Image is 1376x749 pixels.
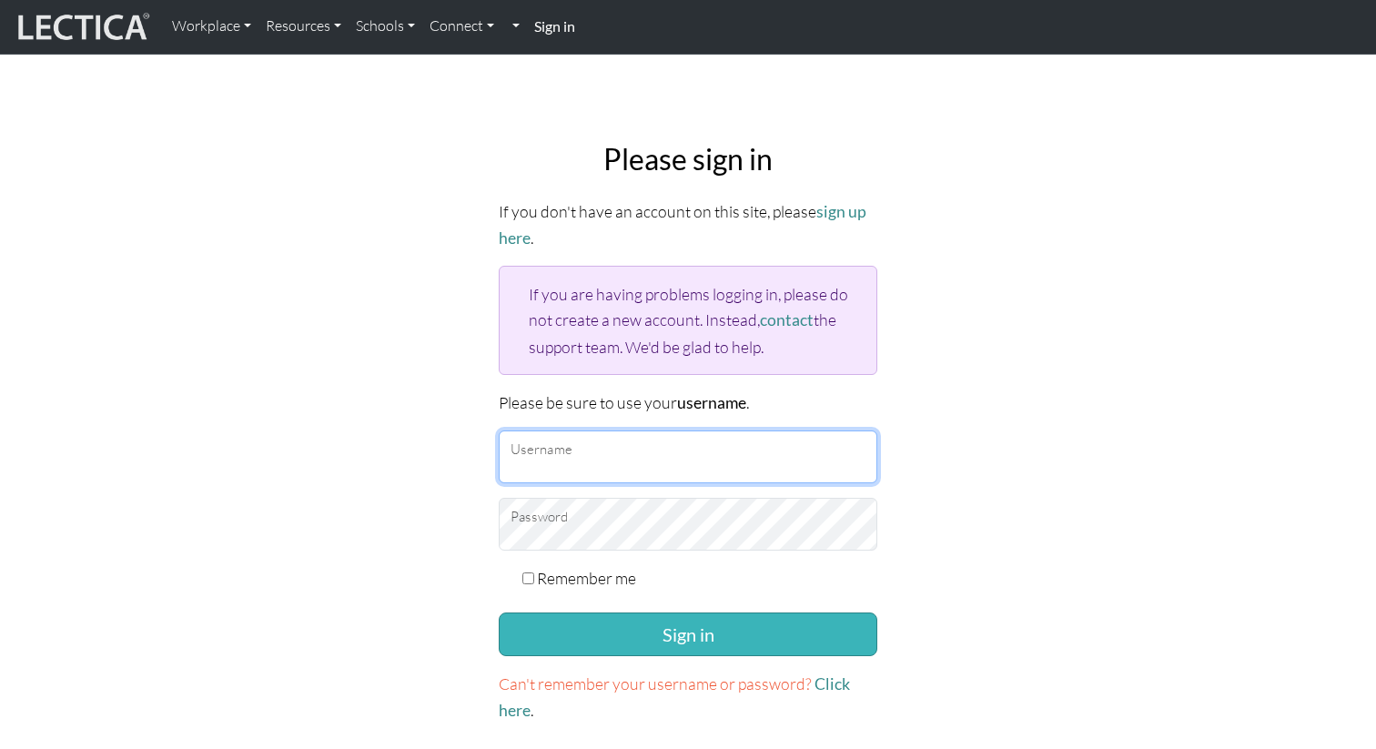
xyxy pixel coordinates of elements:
p: Please be sure to use your . [499,390,877,416]
button: Sign in [499,612,877,656]
p: . [499,671,877,724]
strong: Sign in [534,17,575,35]
p: If you don't have an account on this site, please . [499,198,877,251]
a: Connect [422,7,501,46]
h2: Please sign in [499,142,877,177]
label: Remember me [537,565,636,591]
a: Resources [258,7,349,46]
a: contact [760,310,814,329]
a: Sign in [527,7,582,46]
strong: username [677,393,746,412]
a: Workplace [165,7,258,46]
span: Can't remember your username or password? [499,673,812,693]
a: Schools [349,7,422,46]
img: lecticalive [14,10,150,45]
div: If you are having problems logging in, please do not create a new account. Instead, the support t... [499,266,877,374]
input: Username [499,430,877,483]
